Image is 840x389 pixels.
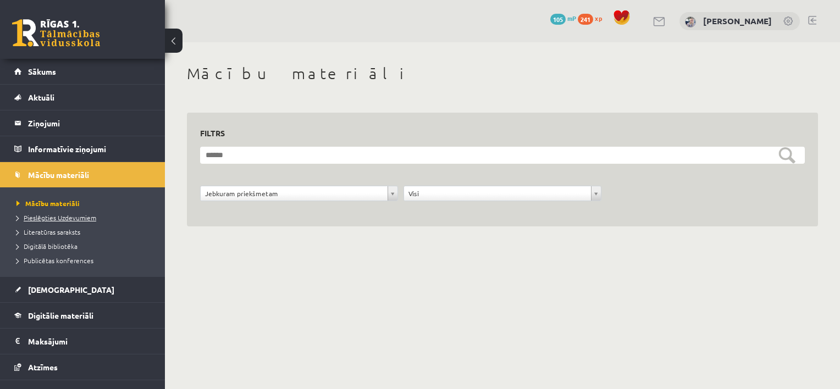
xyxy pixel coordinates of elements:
span: Mācību materiāli [16,199,80,208]
span: 105 [550,14,566,25]
a: Maksājumi [14,329,151,354]
span: Literatūras saraksts [16,227,80,236]
a: Digitālā bibliotēka [16,241,154,251]
span: Mācību materiāli [28,170,89,180]
h1: Mācību materiāli [187,64,818,83]
span: 241 [578,14,593,25]
a: 105 mP [550,14,576,23]
span: Pieslēgties Uzdevumiem [16,213,96,222]
h3: Filtrs [200,126,792,141]
span: Digitālie materiāli [28,310,93,320]
span: Atzīmes [28,362,58,372]
legend: Ziņojumi [28,110,151,136]
a: Digitālie materiāli [14,303,151,328]
a: [DEMOGRAPHIC_DATA] [14,277,151,302]
a: Atzīmes [14,354,151,380]
a: Jebkuram priekšmetam [201,186,397,201]
a: Aktuāli [14,85,151,110]
a: Mācību materiāli [14,162,151,187]
a: Informatīvie ziņojumi [14,136,151,162]
a: Mācību materiāli [16,198,154,208]
img: Kristīne Vītola [685,16,696,27]
span: mP [567,14,576,23]
a: Publicētas konferences [16,255,154,265]
a: 241 xp [578,14,607,23]
a: Rīgas 1. Tālmācības vidusskola [12,19,100,47]
span: [DEMOGRAPHIC_DATA] [28,285,114,294]
a: Visi [404,186,601,201]
span: Sākums [28,66,56,76]
a: Pieslēgties Uzdevumiem [16,213,154,223]
span: Jebkuram priekšmetam [205,186,383,201]
span: Aktuāli [28,92,54,102]
legend: Maksājumi [28,329,151,354]
a: Sākums [14,59,151,84]
a: Literatūras saraksts [16,227,154,237]
span: xp [595,14,602,23]
a: Ziņojumi [14,110,151,136]
span: Digitālā bibliotēka [16,242,78,251]
span: Publicētas konferences [16,256,93,265]
a: [PERSON_NAME] [703,15,772,26]
legend: Informatīvie ziņojumi [28,136,151,162]
span: Visi [408,186,587,201]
